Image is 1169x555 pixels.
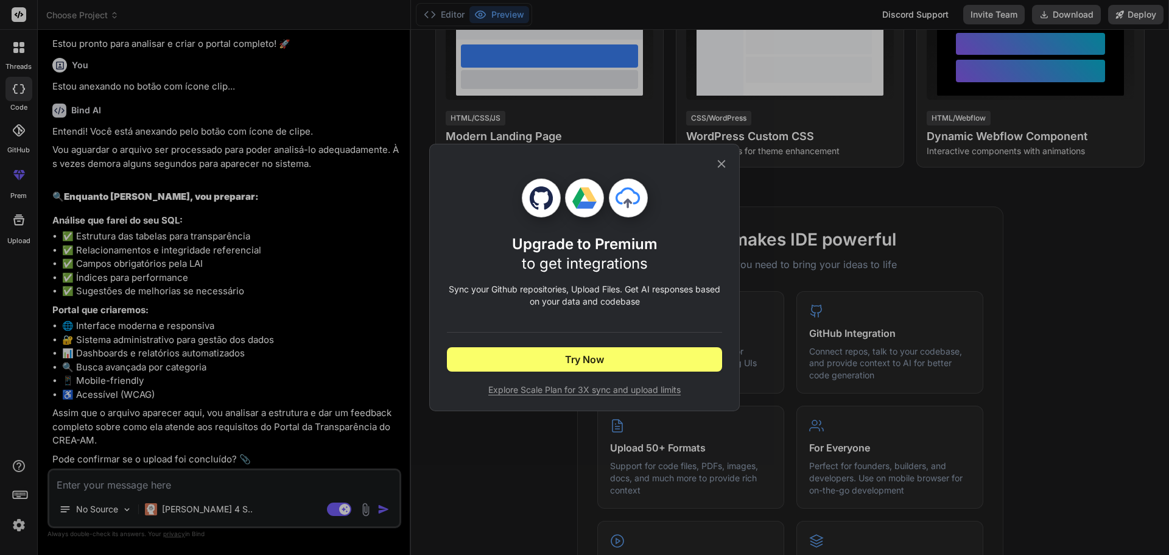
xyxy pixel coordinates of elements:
span: to get integrations [522,255,648,272]
span: Try Now [565,352,604,367]
span: Explore Scale Plan for 3X sync and upload limits [447,384,722,396]
h1: Upgrade to Premium [512,235,658,274]
p: Sync your Github repositories, Upload Files. Get AI responses based on your data and codebase [447,283,722,308]
button: Try Now [447,347,722,372]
